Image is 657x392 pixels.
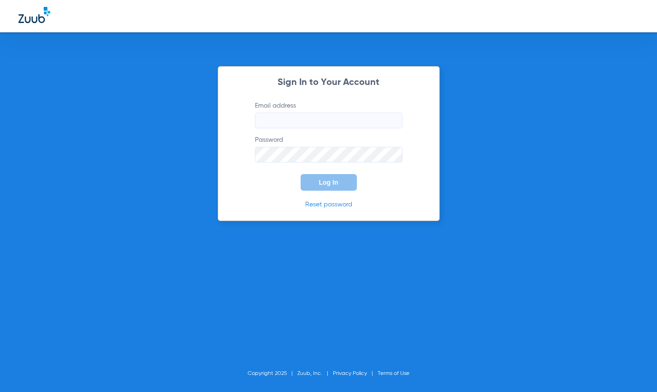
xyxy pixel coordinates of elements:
[333,371,367,376] a: Privacy Policy
[241,78,416,87] h2: Sign In to Your Account
[255,101,402,128] label: Email address
[18,7,50,23] img: Zuub Logo
[255,113,402,128] input: Email address
[255,147,402,163] input: Password
[305,201,352,208] a: Reset password
[248,369,297,378] li: Copyright 2025
[378,371,409,376] a: Terms of Use
[255,135,402,163] label: Password
[301,174,357,191] button: Log In
[319,179,338,186] span: Log In
[297,369,333,378] li: Zuub, Inc.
